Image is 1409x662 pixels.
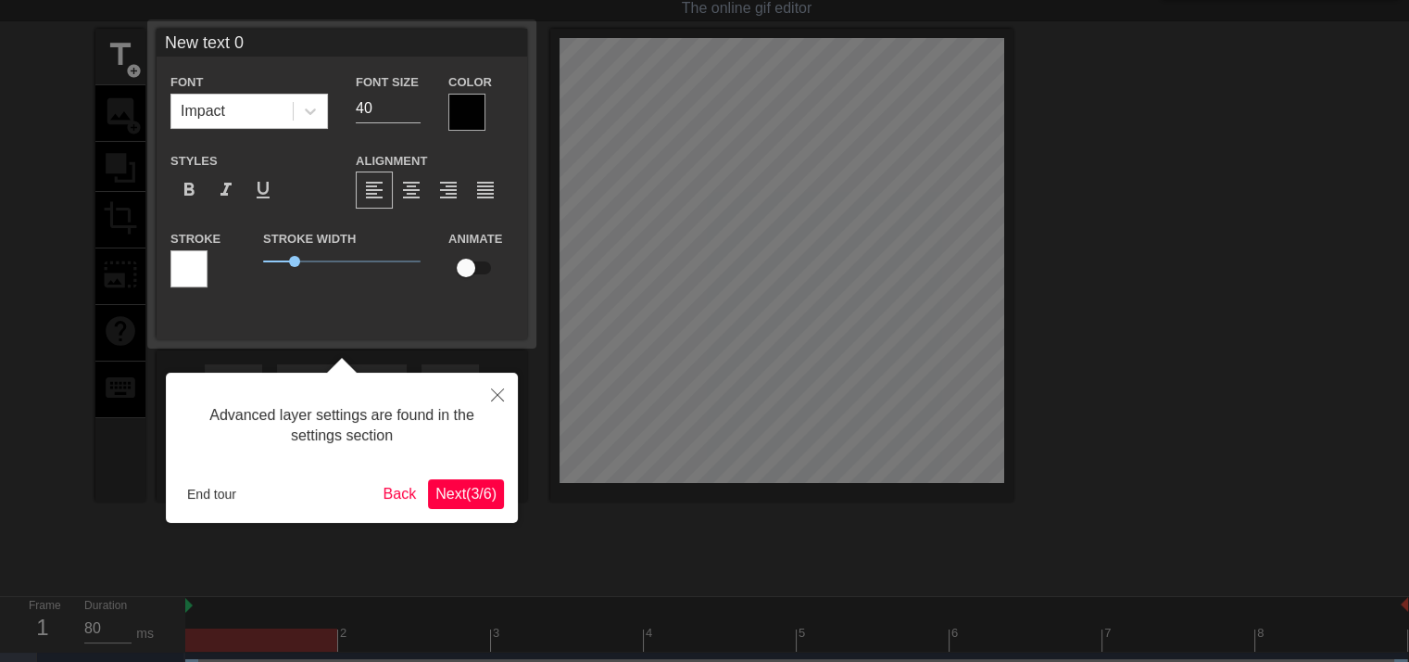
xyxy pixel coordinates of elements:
[376,479,424,509] button: Back
[435,486,497,502] span: Next ( 3 / 6 )
[180,480,244,508] button: End tour
[428,479,504,509] button: Next
[180,387,504,465] div: Advanced layer settings are found in the settings section
[477,373,518,415] button: Close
